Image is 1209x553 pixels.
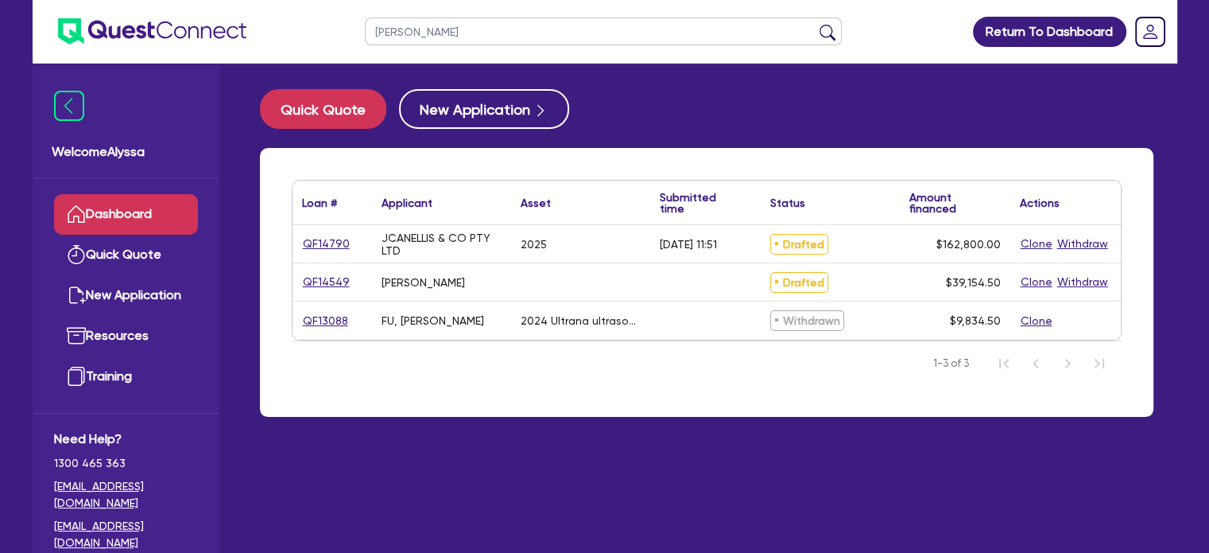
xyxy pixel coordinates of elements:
[365,18,842,45] input: Search by name, application ID or mobile number...
[67,286,86,305] img: new-application
[1130,11,1171,53] a: Dropdown toggle
[67,326,86,345] img: resources
[770,310,844,331] span: Withdrawn
[1056,273,1109,291] button: Withdraw
[54,518,198,551] a: [EMAIL_ADDRESS][DOMAIN_NAME]
[950,314,1001,327] span: $9,834.50
[1020,348,1052,380] button: Previous Page
[54,478,198,512] a: [EMAIL_ADDRESS][DOMAIN_NAME]
[1020,312,1053,330] button: Clone
[54,316,198,356] a: Resources
[909,192,1001,214] div: Amount financed
[936,238,1001,251] span: $162,800.00
[382,276,465,289] div: [PERSON_NAME]
[399,89,569,129] button: New Application
[54,455,198,472] span: 1300 465 363
[946,276,1001,289] span: $39,154.50
[54,91,84,121] img: icon-menu-close
[660,238,717,251] div: [DATE] 11:51
[52,142,200,162] span: Welcome Alyssa
[988,348,1020,380] button: First Page
[933,356,969,372] span: 1-3 of 3
[770,272,828,293] span: Drafted
[1052,348,1083,380] button: Next Page
[58,18,246,45] img: quest-connect-logo-blue
[973,17,1126,47] a: Return To Dashboard
[521,238,547,251] div: 2025
[770,234,828,255] span: Drafted
[382,232,502,257] div: JCANELLIS & CO PTY LTD
[521,314,641,327] div: 2024 Ultrana ultrasound
[54,235,198,275] a: Quick Quote
[1020,273,1053,291] button: Clone
[521,197,551,208] div: Asset
[770,197,805,208] div: Status
[260,89,386,129] button: Quick Quote
[302,312,349,330] a: QF13088
[1020,197,1060,208] div: Actions
[67,245,86,264] img: quick-quote
[1056,235,1109,253] button: Withdraw
[54,194,198,235] a: Dashboard
[660,192,737,214] div: Submitted time
[260,89,399,129] a: Quick Quote
[382,197,432,208] div: Applicant
[54,275,198,316] a: New Application
[302,197,337,208] div: Loan #
[382,314,484,327] div: FU, [PERSON_NAME]
[302,273,351,291] a: QF14549
[67,367,86,386] img: training
[54,356,198,397] a: Training
[1020,235,1053,253] button: Clone
[54,430,198,449] span: Need Help?
[1083,348,1115,380] button: Last Page
[302,235,351,253] a: QF14790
